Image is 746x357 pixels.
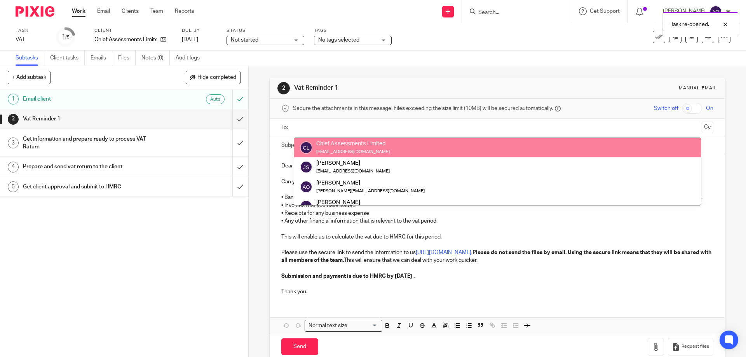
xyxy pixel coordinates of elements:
[8,71,51,84] button: + Add subtask
[318,37,359,43] span: No tags selected
[277,82,290,94] div: 2
[472,250,566,255] strong: Please do not send the files by email.
[294,84,514,92] h1: Vat Reminder 1
[206,94,225,104] div: Auto
[316,159,390,167] div: [PERSON_NAME]
[23,133,157,153] h1: Get information and prepare ready to process VAT Raturn
[316,179,425,186] div: [PERSON_NAME]
[16,51,44,66] a: Subtasks
[122,7,139,15] a: Clients
[141,51,170,66] a: Notes (0)
[8,181,19,192] div: 5
[300,200,312,212] img: svg%3E
[702,122,713,133] button: Cc
[97,7,110,15] a: Email
[231,37,258,43] span: Not started
[281,209,713,217] p: • Receipts for any business expense
[668,338,713,355] button: Request files
[293,104,553,112] span: Secure the attachments in this message. Files exceeding the size limit (10MB) will be secured aut...
[300,141,312,154] img: svg%3E
[150,7,163,15] a: Team
[709,5,722,18] img: svg%3E
[350,322,378,330] input: Search for option
[23,93,157,105] h1: Email client
[281,217,713,225] p: • Any other financial information that is relevant to the vat period.
[671,21,709,28] p: Task re-opened.
[316,199,425,206] div: [PERSON_NAME]
[314,28,392,34] label: Tags
[182,28,217,34] label: Due by
[16,6,54,17] img: Pixie
[305,320,382,332] div: Search for option
[281,162,713,170] p: Dear [PERSON_NAME],
[23,113,157,125] h1: Vat Reminder 1
[281,249,713,265] p: Please use the secure link to send the information to us . This will ensure that we can deal with...
[8,114,19,125] div: 2
[16,36,47,44] div: VAT
[94,28,172,34] label: Client
[281,233,713,241] p: This will enable us to calculate the vat due to HMRC for this period.
[300,161,312,173] img: svg%3E
[91,51,112,66] a: Emails
[307,322,349,330] span: Normal text size
[8,162,19,172] div: 4
[118,51,136,66] a: Files
[316,189,425,193] small: [PERSON_NAME][EMAIL_ADDRESS][DOMAIN_NAME]
[706,104,713,112] span: On
[23,181,157,193] h1: Get client approval and submit to HMRC
[50,51,85,66] a: Client tasks
[654,104,678,112] span: Switch off
[176,51,206,66] a: Audit logs
[300,181,312,193] img: svg%3E
[62,32,70,41] div: 1
[94,36,157,44] p: Chief Assessments Limited
[679,85,717,91] div: Manual email
[281,193,713,201] p: • Bank and credit card statements in pdf and csv. Please do not send scanned bank statements, we ...
[175,7,194,15] a: Reports
[281,202,713,209] p: • Invoices that you have issued
[186,71,241,84] button: Hide completed
[227,28,304,34] label: Status
[316,140,390,148] div: Chief Assessments Limited
[281,273,415,279] strong: Submission and payment is due to HMRC by [DATE] .
[281,288,713,296] p: Thank you.
[23,161,157,172] h1: Prepare and send vat return to the client
[316,150,390,154] small: [EMAIL_ADDRESS][DOMAIN_NAME]
[682,343,709,350] span: Request files
[182,37,198,42] span: [DATE]
[8,94,19,104] div: 1
[72,7,85,15] a: Work
[197,75,236,81] span: Hide completed
[281,178,713,186] p: Can you please send us the following information for your company Chief Assessments Limited for t...
[65,35,70,39] small: /5
[281,124,290,131] label: To:
[416,250,471,255] a: [URL][DOMAIN_NAME]
[281,338,318,355] input: Send
[16,28,47,34] label: Task
[281,141,302,149] label: Subject:
[316,169,390,173] small: [EMAIL_ADDRESS][DOMAIN_NAME]
[8,138,19,148] div: 3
